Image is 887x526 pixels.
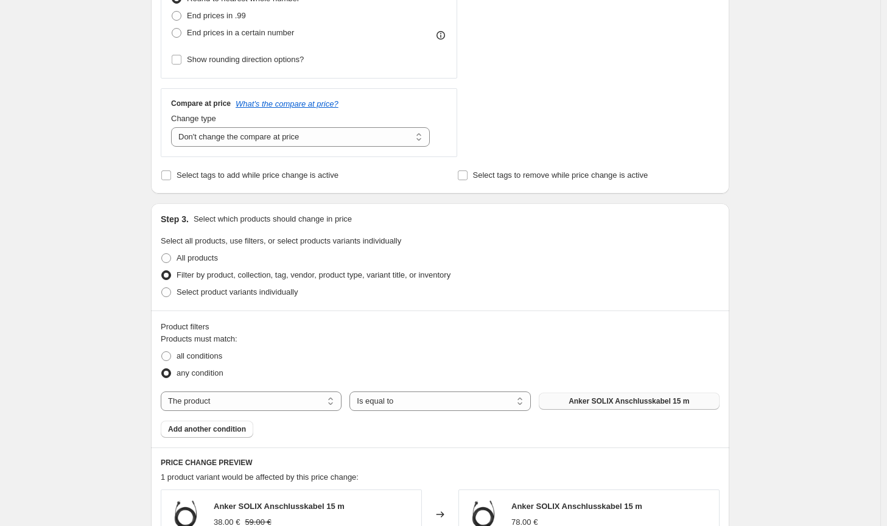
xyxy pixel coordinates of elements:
span: Anker SOLIX Anschlusskabel 15 m [569,396,689,406]
h2: Step 3. [161,213,189,225]
button: Add another condition [161,421,253,438]
button: Anker SOLIX Anschlusskabel 15 m [539,393,720,410]
span: All products [177,253,218,262]
p: Select which products should change in price [194,213,352,225]
span: Show rounding direction options? [187,55,304,64]
span: End prices in a certain number [187,28,294,37]
span: 1 product variant would be affected by this price change: [161,472,359,482]
span: Select product variants individually [177,287,298,296]
span: Select tags to remove while price change is active [473,170,648,180]
div: Product filters [161,321,720,333]
span: Select all products, use filters, or select products variants individually [161,236,401,245]
h3: Compare at price [171,99,231,108]
span: Change type [171,114,216,123]
span: any condition [177,368,223,377]
span: Anker SOLIX Anschlusskabel 15 m [214,502,345,511]
span: Add another condition [168,424,246,434]
span: End prices in .99 [187,11,246,20]
h6: PRICE CHANGE PREVIEW [161,458,720,468]
span: Select tags to add while price change is active [177,170,338,180]
span: Filter by product, collection, tag, vendor, product type, variant title, or inventory [177,270,451,279]
span: Anker SOLIX Anschlusskabel 15 m [511,502,642,511]
span: all conditions [177,351,222,360]
button: What's the compare at price? [236,99,338,108]
span: Products must match: [161,334,237,343]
